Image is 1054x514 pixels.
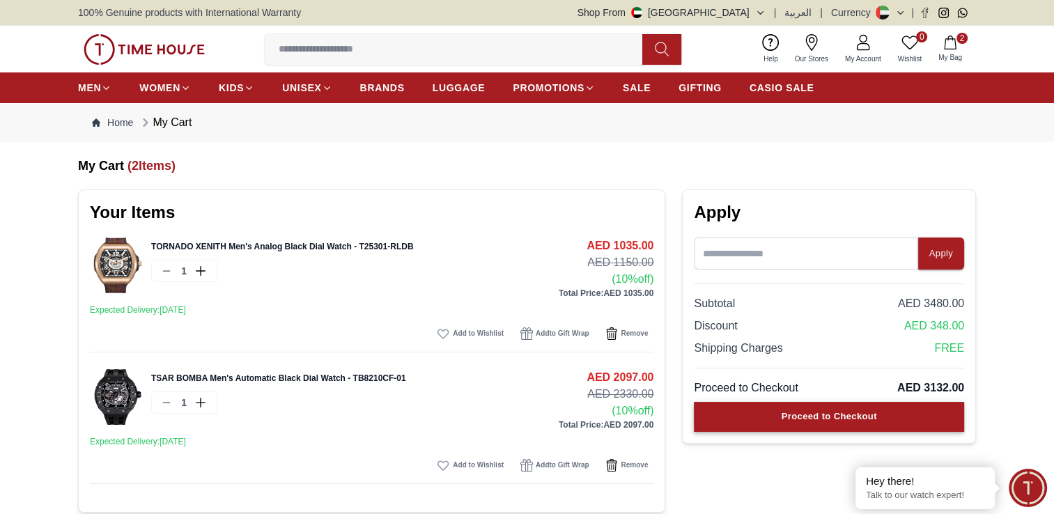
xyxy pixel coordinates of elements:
[78,103,976,142] nav: Breadcrumb
[890,31,930,67] a: 0Wishlist
[433,75,486,100] a: LUGGAGE
[904,318,964,334] span: AED 348.00
[612,271,653,288] span: ( 10% off)
[587,386,653,403] span: AED 2330.00
[918,237,964,270] button: Apply
[587,237,653,254] span: AED 1035.00
[78,75,111,100] a: MEN
[774,6,777,20] span: |
[559,419,654,430] p: Total Price: AED 2097.00
[621,327,648,341] span: Remove
[587,369,653,386] span: AED 2097.00
[513,81,584,95] span: PROMOTIONS
[786,31,837,67] a: Our Stores
[536,327,589,341] span: Add to Gift Wrap
[623,75,651,100] a: SALE
[78,81,101,95] span: MEN
[90,201,175,224] h2: Your Items
[1009,469,1047,507] div: Chat Widget
[930,33,970,65] button: 2My Bag
[515,324,594,343] button: Addto Gift Wrap
[78,6,301,20] span: 100% Genuine products with International Warranty
[219,75,254,100] a: KIDS
[360,81,405,95] span: BRANDS
[219,81,244,95] span: KIDS
[90,436,653,447] p: Expected Delivery: [DATE]
[892,54,927,64] span: Wishlist
[90,369,146,425] img: ...
[127,159,176,173] span: ( 2 Items)
[431,324,509,343] button: Add to Wishlist
[956,33,968,44] span: 2
[151,242,413,251] a: TORNADO XENITH Men's Analog Black Dial Watch - T25301-RLDB
[600,455,653,475] button: Remove
[916,31,927,42] span: 0
[360,75,405,100] a: BRANDS
[929,246,953,262] div: Apply
[623,81,651,95] span: SALE
[453,458,504,472] span: Add to Wishlist
[839,54,887,64] span: My Account
[694,402,964,432] button: Proceed to Checkout
[578,6,766,20] button: Shop From[GEOGRAPHIC_DATA]
[782,409,877,425] div: Proceed to Checkout
[938,8,949,18] a: Instagram
[957,8,968,18] a: Whatsapp
[694,380,798,396] span: Proceed to Checkout
[898,295,964,312] span: AED 3480.00
[897,380,964,396] span: AED 3132.00
[911,6,914,20] span: |
[694,295,735,312] span: Subtotal
[621,458,648,472] span: Remove
[750,75,814,100] a: CASIO SALE
[513,75,595,100] a: PROMOTIONS
[90,304,653,316] p: Expected Delivery: [DATE]
[820,6,823,20] span: |
[587,254,653,271] span: AED 1150.00
[631,7,642,18] img: United Arab Emirates
[694,318,737,334] span: Discount
[139,114,192,131] div: My Cart
[536,458,589,472] span: Add to Gift Wrap
[282,81,321,95] span: UNISEX
[866,474,984,488] div: Hey there!
[78,156,976,176] h6: My Cart
[600,324,653,343] button: Remove
[453,327,504,341] span: Add to Wishlist
[92,116,133,130] a: Home
[139,75,191,100] a: WOMEN
[694,340,782,357] span: Shipping Charges
[933,52,968,63] span: My Bag
[784,6,812,20] button: العربية
[934,340,964,357] span: FREE
[431,455,509,475] button: Add to Wishlist
[151,373,406,383] a: TSAR BOMBA Men's Automatic Black Dial Watch - TB8210CF-01
[831,6,876,20] div: Currency
[694,201,964,224] h2: Apply
[90,237,146,293] img: ...
[612,403,653,419] span: ( 10% off)
[515,455,594,475] button: Addto Gift Wrap
[84,34,205,65] img: ...
[866,490,984,501] p: Talk to our watch expert!
[282,75,332,100] a: UNISEX
[758,54,784,64] span: Help
[920,8,930,18] a: Facebook
[139,81,180,95] span: WOMEN
[433,81,486,95] span: LUGGAGE
[178,264,189,278] p: 1
[679,81,722,95] span: GIFTING
[679,75,722,100] a: GIFTING
[789,54,834,64] span: Our Stores
[750,81,814,95] span: CASIO SALE
[559,288,654,299] p: Total Price: AED 1035.00
[755,31,786,67] a: Help
[178,396,189,410] p: 1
